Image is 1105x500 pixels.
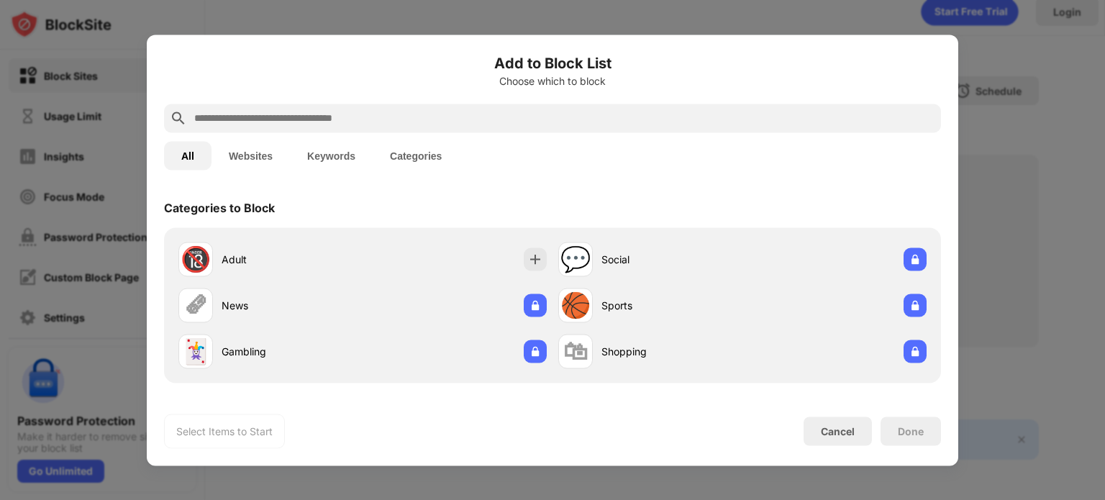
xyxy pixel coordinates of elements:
[560,291,591,320] div: 🏀
[170,109,187,127] img: search.svg
[181,337,211,366] div: 🃏
[563,337,588,366] div: 🛍
[183,291,208,320] div: 🗞
[821,425,855,437] div: Cancel
[176,424,273,438] div: Select Items to Start
[164,200,275,214] div: Categories to Block
[222,298,363,313] div: News
[601,252,742,267] div: Social
[212,141,290,170] button: Websites
[164,141,212,170] button: All
[601,344,742,359] div: Shopping
[164,52,941,73] h6: Add to Block List
[898,425,924,437] div: Done
[560,245,591,274] div: 💬
[222,344,363,359] div: Gambling
[601,298,742,313] div: Sports
[290,141,373,170] button: Keywords
[222,252,363,267] div: Adult
[181,245,211,274] div: 🔞
[164,75,941,86] div: Choose which to block
[373,141,459,170] button: Categories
